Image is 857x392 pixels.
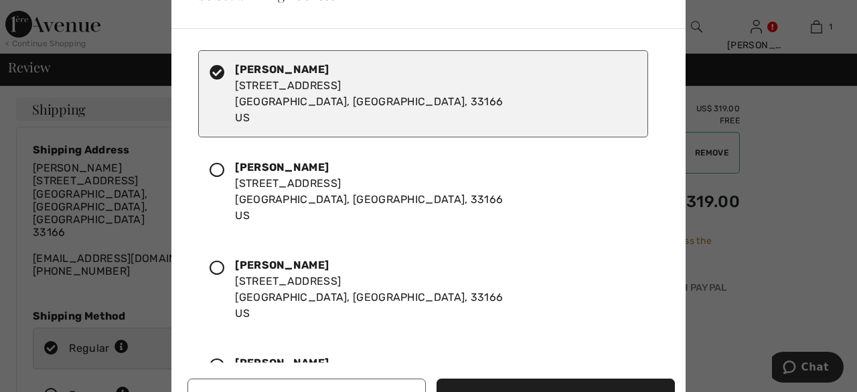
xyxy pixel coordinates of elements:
[235,257,503,322] div: [STREET_ADDRESS] [GEOGRAPHIC_DATA], [GEOGRAPHIC_DATA], 33166 US
[235,356,329,369] strong: [PERSON_NAME]
[29,9,57,21] span: Chat
[235,161,329,174] strong: [PERSON_NAME]
[235,259,329,271] strong: [PERSON_NAME]
[235,62,503,126] div: [STREET_ADDRESS] [GEOGRAPHIC_DATA], [GEOGRAPHIC_DATA], 33166 US
[235,63,329,76] strong: [PERSON_NAME]
[235,159,503,224] div: [STREET_ADDRESS] [GEOGRAPHIC_DATA], [GEOGRAPHIC_DATA], 33166 US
